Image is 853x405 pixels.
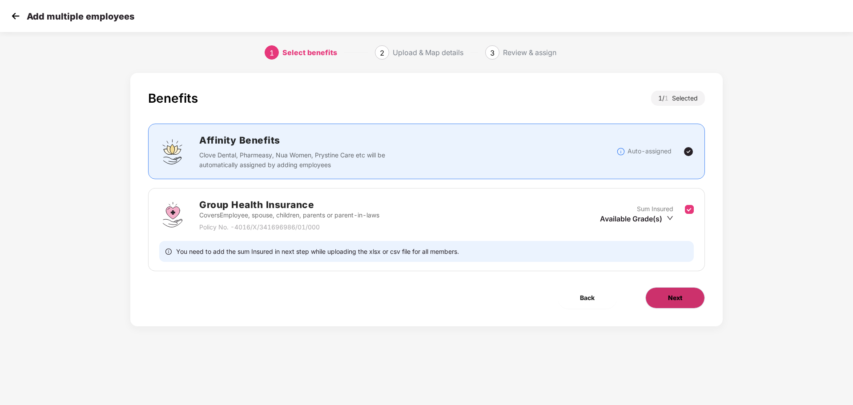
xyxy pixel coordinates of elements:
[628,146,672,156] p: Auto-assigned
[667,215,673,221] span: down
[616,147,625,156] img: svg+xml;base64,PHN2ZyBpZD0iSW5mb18tXzMyeDMyIiBkYXRhLW5hbWU9IkluZm8gLSAzMngzMiIgeG1sbnM9Imh0dHA6Ly...
[600,214,673,224] div: Available Grade(s)
[651,91,705,106] div: 1 / Selected
[165,247,172,256] span: info-circle
[282,45,337,60] div: Select benefits
[270,48,274,57] span: 1
[9,9,22,23] img: svg+xml;base64,PHN2ZyB4bWxucz0iaHR0cDovL3d3dy53My5vcmcvMjAwMC9zdmciIHdpZHRoPSIzMCIgaGVpZ2h0PSIzMC...
[176,247,459,256] span: You need to add the sum Insured in next step while uploading the xlsx or csv file for all members.
[580,293,595,303] span: Back
[490,48,495,57] span: 3
[393,45,463,60] div: Upload & Map details
[683,146,694,157] img: svg+xml;base64,PHN2ZyBpZD0iVGljay0yNHgyNCIgeG1sbnM9Imh0dHA6Ly93d3cudzMub3JnLzIwMDAvc3ZnIiB3aWR0aD...
[159,201,186,228] img: svg+xml;base64,PHN2ZyBpZD0iR3JvdXBfSGVhbHRoX0luc3VyYW5jZSIgZGF0YS1uYW1lPSJHcm91cCBIZWFsdGggSW5zdX...
[159,138,186,165] img: svg+xml;base64,PHN2ZyBpZD0iQWZmaW5pdHlfQmVuZWZpdHMiIGRhdGEtbmFtZT0iQWZmaW5pdHkgQmVuZWZpdHMiIHhtbG...
[27,11,134,22] p: Add multiple employees
[199,222,379,232] p: Policy No. - 4016/X/341696986/01/000
[558,287,617,309] button: Back
[380,48,384,57] span: 2
[199,210,379,220] p: Covers Employee, spouse, children, parents or parent-in-laws
[503,45,556,60] div: Review & assign
[199,150,391,170] p: Clove Dental, Pharmeasy, Nua Women, Prystine Care etc will be automatically assigned by adding em...
[148,91,198,106] div: Benefits
[199,133,519,148] h2: Affinity Benefits
[637,204,673,214] p: Sum Insured
[645,287,705,309] button: Next
[199,197,379,212] h2: Group Health Insurance
[668,293,682,303] span: Next
[664,94,672,102] span: 1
